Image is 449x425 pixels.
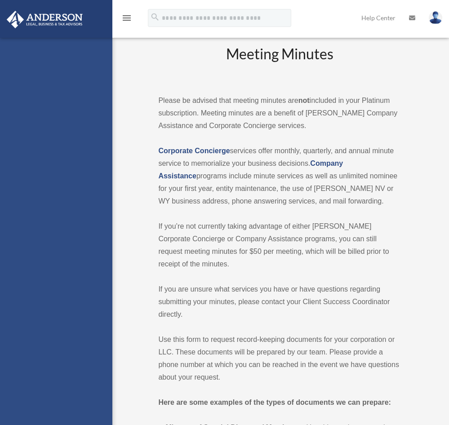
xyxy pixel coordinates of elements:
img: User Pic [429,11,442,24]
i: search [150,12,160,22]
p: If you are unsure what services you have or have questions regarding submitting your minutes, ple... [158,283,400,321]
p: If you’re not currently taking advantage of either [PERSON_NAME] Corporate Concierge or Company A... [158,220,400,270]
i: menu [121,13,132,23]
strong: Here are some examples of the types of documents we can prepare: [158,398,391,406]
img: Anderson Advisors Platinum Portal [4,11,85,28]
a: Company Assistance [158,159,343,180]
p: Use this form to request record-keeping documents for your corporation or LLC. These documents wi... [158,333,400,384]
a: menu [121,16,132,23]
p: Please be advised that meeting minutes are included in your Platinum subscription. Meeting minute... [158,94,400,132]
a: Corporate Concierge [158,147,230,155]
h2: Meeting Minutes [158,44,400,81]
p: services offer monthly, quarterly, and annual minute service to memorialize your business decisio... [158,145,400,208]
strong: not [298,97,310,104]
